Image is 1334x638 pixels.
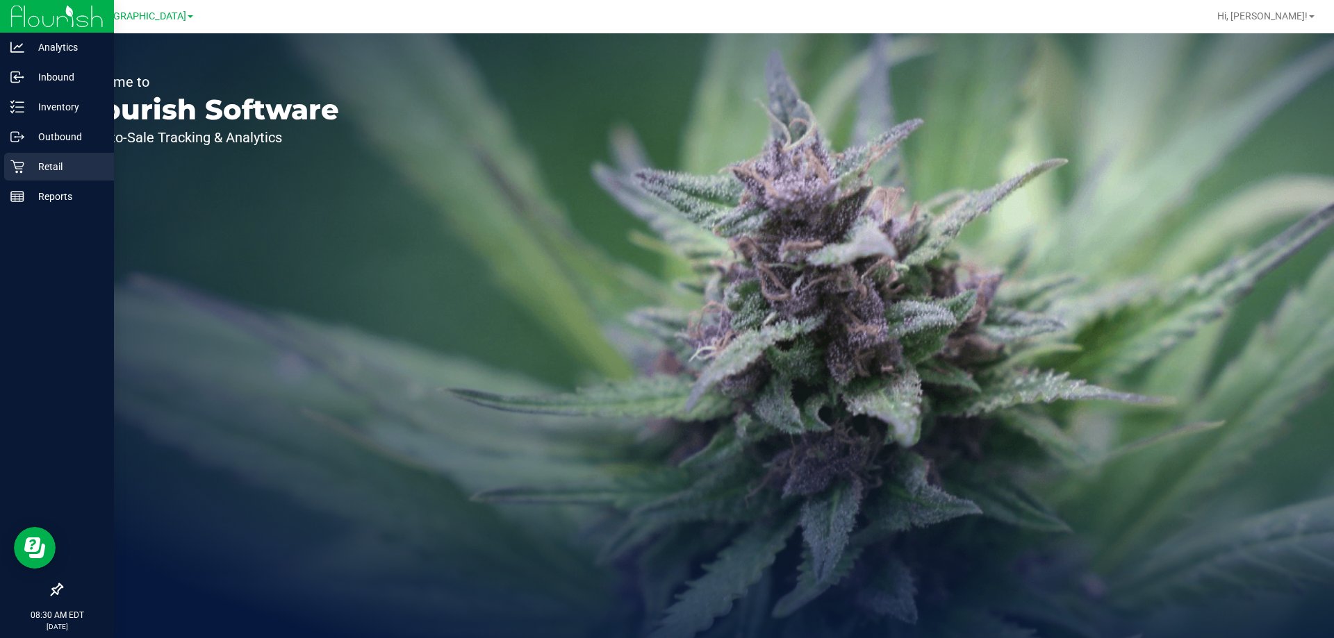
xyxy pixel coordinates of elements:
[24,188,108,205] p: Reports
[10,40,24,54] inline-svg: Analytics
[24,39,108,56] p: Analytics
[10,100,24,114] inline-svg: Inventory
[91,10,186,22] span: [GEOGRAPHIC_DATA]
[75,75,339,89] p: Welcome to
[75,131,339,144] p: Seed-to-Sale Tracking & Analytics
[24,69,108,85] p: Inbound
[14,527,56,569] iframe: Resource center
[10,130,24,144] inline-svg: Outbound
[24,99,108,115] p: Inventory
[6,609,108,621] p: 08:30 AM EDT
[10,70,24,84] inline-svg: Inbound
[10,160,24,174] inline-svg: Retail
[75,96,339,124] p: Flourish Software
[1217,10,1308,22] span: Hi, [PERSON_NAME]!
[6,621,108,632] p: [DATE]
[24,158,108,175] p: Retail
[24,128,108,145] p: Outbound
[10,190,24,203] inline-svg: Reports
